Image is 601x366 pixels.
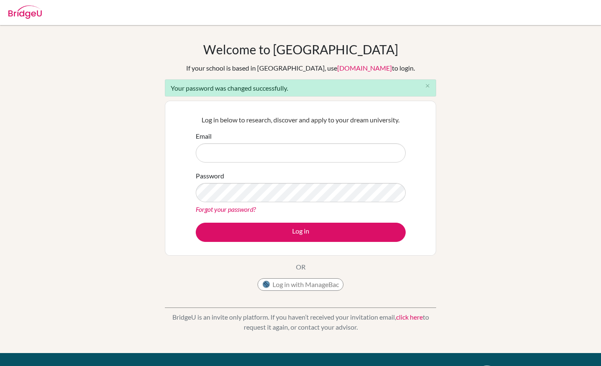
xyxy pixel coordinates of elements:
[165,312,436,332] p: BridgeU is an invite only platform. If you haven’t received your invitation email, to request it ...
[196,131,212,141] label: Email
[419,80,436,92] button: Close
[165,79,436,97] div: Your password was changed successfully.
[196,205,256,213] a: Forgot your password?
[337,64,392,72] a: [DOMAIN_NAME]
[203,42,398,57] h1: Welcome to [GEOGRAPHIC_DATA]
[196,223,406,242] button: Log in
[196,171,224,181] label: Password
[196,115,406,125] p: Log in below to research, discover and apply to your dream university.
[186,63,415,73] div: If your school is based in [GEOGRAPHIC_DATA], use to login.
[396,313,423,321] a: click here
[8,5,42,19] img: Bridge-U
[424,83,431,89] i: close
[296,262,306,272] p: OR
[258,278,343,291] button: Log in with ManageBac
